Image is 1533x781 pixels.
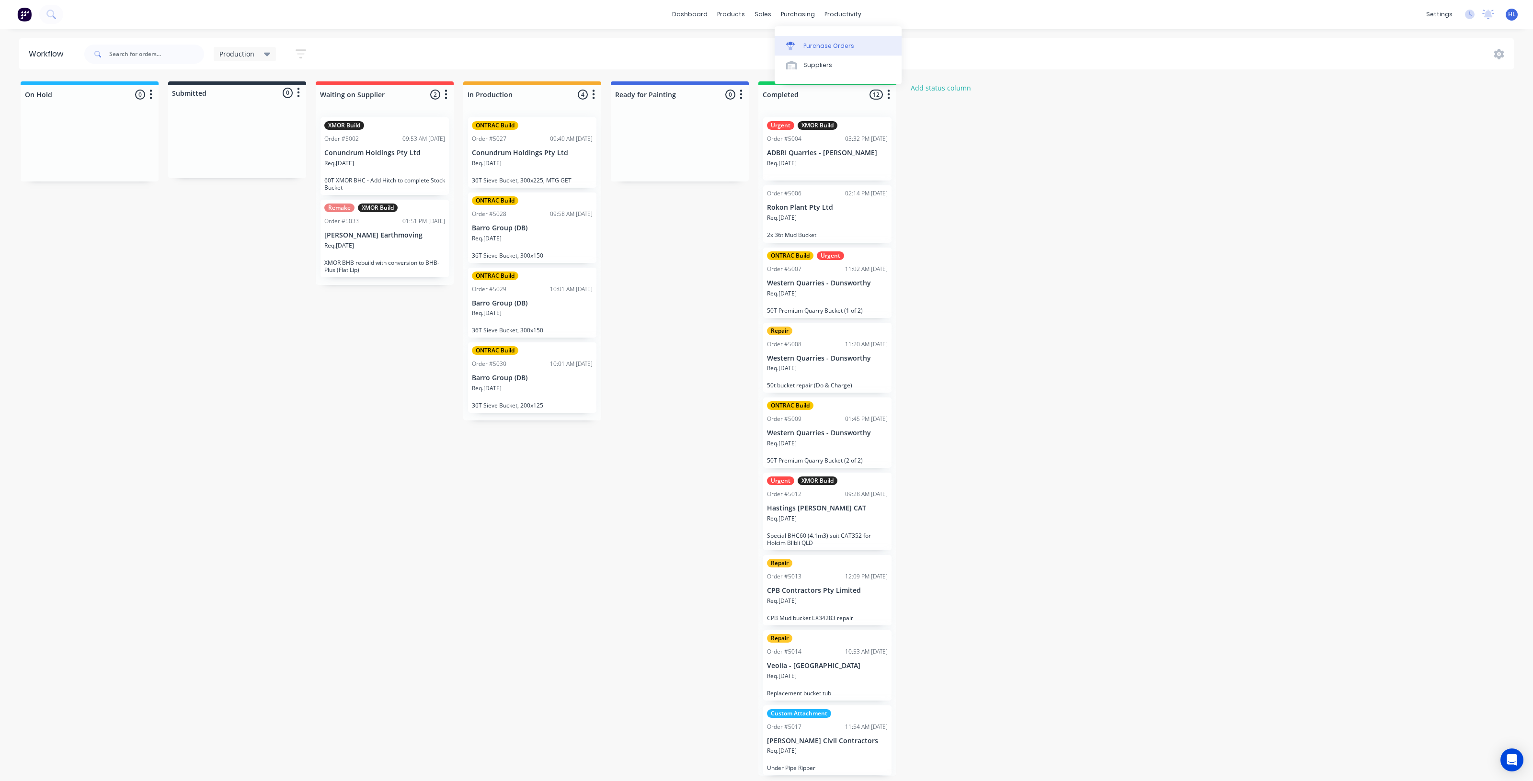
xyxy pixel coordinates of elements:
[767,504,888,512] p: Hastings [PERSON_NAME] CAT
[767,709,831,718] div: Custom Attachment
[767,614,888,622] p: CPB Mud bucket EX34283 repair
[845,340,888,349] div: 11:20 AM [DATE]
[767,559,792,567] div: Repair
[320,200,449,277] div: RemakeXMOR BuildOrder #503301:51 PM [DATE][PERSON_NAME] EarthmovingReq.[DATE]XMOR BHB rebuild wit...
[767,279,888,287] p: Western Quarries - Dunsworthy
[775,36,902,55] a: Purchase Orders
[550,210,593,218] div: 09:58 AM [DATE]
[1500,748,1523,771] div: Open Intercom Messenger
[767,415,801,423] div: Order #5009
[472,196,518,205] div: ONTRAC Build
[320,117,449,195] div: XMOR BuildOrder #500209:53 AM [DATE]Conundrum Holdings Pty LtdReq.[DATE]60T XMOR BHC - Add Hitch ...
[29,48,68,60] div: Workflow
[767,490,801,498] div: Order #5012
[767,476,794,485] div: Urgent
[324,217,359,226] div: Order #5033
[750,7,776,22] div: sales
[324,135,359,143] div: Order #5002
[324,241,354,250] p: Req. [DATE]
[767,159,797,168] p: Req. [DATE]
[845,135,888,143] div: 03:32 PM [DATE]
[472,299,593,307] p: Barro Group (DB)
[767,597,797,605] p: Req. [DATE]
[803,42,854,50] div: Purchase Orders
[767,690,888,697] p: Replacement bucket tub
[767,214,797,222] p: Req. [DATE]
[468,268,596,338] div: ONTRAC BuildOrder #502910:01 AM [DATE]Barro Group (DB)Req.[DATE]36T Sieve Bucket, 300x150
[798,476,837,485] div: XMOR Build
[472,285,506,294] div: Order #5029
[767,587,888,595] p: CPB Contractors Pty Limited
[767,382,888,389] p: 50t bucket repair (Do & Charge)
[767,429,888,437] p: Western Quarries - Dunsworthy
[472,224,593,232] p: Barro Group (DB)
[472,121,518,130] div: ONTRAC Build
[906,81,976,94] button: Add status column
[845,490,888,498] div: 09:28 AM [DATE]
[402,135,445,143] div: 09:53 AM [DATE]
[324,204,355,212] div: Remake
[767,662,888,670] p: Veolia - [GEOGRAPHIC_DATA]
[667,7,712,22] a: dashboard
[763,555,892,625] div: RepairOrder #501312:09 PM [DATE]CPB Contractors Pty LimitedReq.[DATE]CPB Mud bucket EX34283 repair
[1421,7,1457,22] div: settings
[767,231,888,238] p: 2x 36t Mud Bucket
[324,159,354,168] p: Req. [DATE]
[219,49,254,59] span: Production
[767,354,888,362] p: Western Quarries - Dunsworthy
[767,340,801,349] div: Order #5008
[767,307,888,314] p: 50T Premium Quarry Bucket (1 of 2)
[767,251,813,260] div: ONTRAC Build
[767,457,888,464] p: 50T Premium Quarry Bucket (2 of 2)
[472,360,506,368] div: Order #5030
[845,647,888,656] div: 10:53 AM [DATE]
[550,285,593,294] div: 10:01 AM [DATE]
[324,121,364,130] div: XMOR Build
[767,289,797,298] p: Req. [DATE]
[472,210,506,218] div: Order #5028
[845,572,888,581] div: 12:09 PM [DATE]
[468,192,596,263] div: ONTRAC BuildOrder #502809:58 AM [DATE]Barro Group (DB)Req.[DATE]36T Sieve Bucket, 300x150
[767,647,801,656] div: Order #5014
[1508,10,1516,19] span: HL
[767,634,792,643] div: Repair
[550,135,593,143] div: 09:49 AM [DATE]
[550,360,593,368] div: 10:01 AM [DATE]
[472,374,593,382] p: Barro Group (DB)
[763,323,892,393] div: RepairOrder #500811:20 AM [DATE]Western Quarries - DunsworthyReq.[DATE]50t bucket repair (Do & Ch...
[763,630,892,701] div: RepairOrder #501410:53 AM [DATE]Veolia - [GEOGRAPHIC_DATA]Req.[DATE]Replacement bucket tub
[763,397,892,468] div: ONTRAC BuildOrder #500901:45 PM [DATE]Western Quarries - DunsworthyReq.[DATE]50T Premium Quarry B...
[767,737,888,745] p: [PERSON_NAME] Civil Contractors
[472,346,518,355] div: ONTRAC Build
[767,747,797,755] p: Req. [DATE]
[817,251,844,260] div: Urgent
[845,723,888,731] div: 11:54 AM [DATE]
[767,364,797,373] p: Req. [DATE]
[324,149,445,157] p: Conundrum Holdings Pty Ltd
[468,117,596,188] div: ONTRAC BuildOrder #502709:49 AM [DATE]Conundrum Holdings Pty LtdReq.[DATE]36T Sieve Bucket, 300x2...
[472,272,518,280] div: ONTRAC Build
[468,342,596,413] div: ONTRAC BuildOrder #503010:01 AM [DATE]Barro Group (DB)Req.[DATE]36T Sieve Bucket, 200x125
[763,705,892,776] div: Custom AttachmentOrder #501711:54 AM [DATE][PERSON_NAME] Civil ContractorsReq.[DATE]Under Pipe Ri...
[820,7,866,22] div: productivity
[845,189,888,198] div: 02:14 PM [DATE]
[767,764,888,771] p: Under Pipe Ripper
[402,217,445,226] div: 01:51 PM [DATE]
[712,7,750,22] div: products
[472,234,502,243] p: Req. [DATE]
[767,149,888,157] p: ADBRI Quarries - [PERSON_NAME]
[324,177,445,191] p: 60T XMOR BHC - Add Hitch to complete Stock Bucket
[767,723,801,731] div: Order #5017
[775,56,902,75] a: Suppliers
[767,439,797,448] p: Req. [DATE]
[472,159,502,168] p: Req. [DATE]
[763,248,892,318] div: ONTRAC BuildUrgentOrder #500711:02 AM [DATE]Western Quarries - DunsworthyReq.[DATE]50T Premium Qu...
[767,121,794,130] div: Urgent
[109,45,204,64] input: Search for orders...
[472,149,593,157] p: Conundrum Holdings Pty Ltd
[776,7,820,22] div: purchasing
[17,7,32,22] img: Factory
[845,265,888,273] div: 11:02 AM [DATE]
[767,135,801,143] div: Order #5004
[763,473,892,550] div: UrgentXMOR BuildOrder #501209:28 AM [DATE]Hastings [PERSON_NAME] CATReq.[DATE]Special BHC60 (4.1m...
